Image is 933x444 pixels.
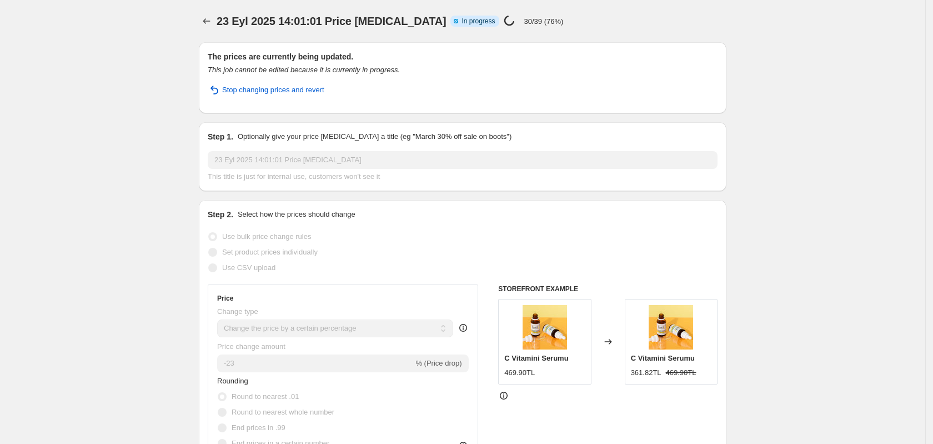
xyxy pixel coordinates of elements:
span: % (Price drop) [415,359,462,367]
span: Rounding [217,377,248,385]
p: 30/39 (76%) [524,17,563,26]
h6: STOREFRONT EXAMPLE [498,285,718,293]
h3: Price [217,294,233,303]
h2: Step 2. [208,209,233,220]
span: 23 Eyl 2025 14:01:01 Price [MEDICAL_DATA] [217,15,446,27]
div: 469.90TL [504,367,535,378]
span: Change type [217,307,258,316]
div: help [458,322,469,333]
img: 1_ae2e25f0-0928-48a7-a906-d6be3b8a151e_80x.jpg [523,305,567,350]
span: This title is just for internal use, customers won't see it [208,172,380,181]
span: Use bulk price change rules [222,232,311,241]
div: 361.82TL [631,367,661,378]
strike: 469.90TL [666,367,696,378]
span: End prices in .99 [232,423,285,432]
span: C Vitamini Serumu [631,354,695,362]
span: Use CSV upload [222,263,275,272]
span: Stop changing prices and revert [222,84,324,96]
p: Select how the prices should change [238,209,355,220]
span: Round to nearest whole number [232,408,334,416]
span: Set product prices individually [222,248,318,256]
span: Price change amount [217,342,285,351]
span: Round to nearest .01 [232,392,299,401]
button: Price change jobs [199,13,214,29]
p: Optionally give your price [MEDICAL_DATA] a title (eg "March 30% off sale on boots") [238,131,511,142]
h2: The prices are currently being updated. [208,51,718,62]
i: This job cannot be edited because it is currently in progress. [208,66,400,74]
h2: Step 1. [208,131,233,142]
button: Stop changing prices and revert [201,81,331,99]
input: 30% off holiday sale [208,151,718,169]
span: C Vitamini Serumu [504,354,568,362]
span: In progress [462,17,495,26]
input: -15 [217,355,413,372]
img: 1_ae2e25f0-0928-48a7-a906-d6be3b8a151e_80x.jpg [649,305,693,350]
